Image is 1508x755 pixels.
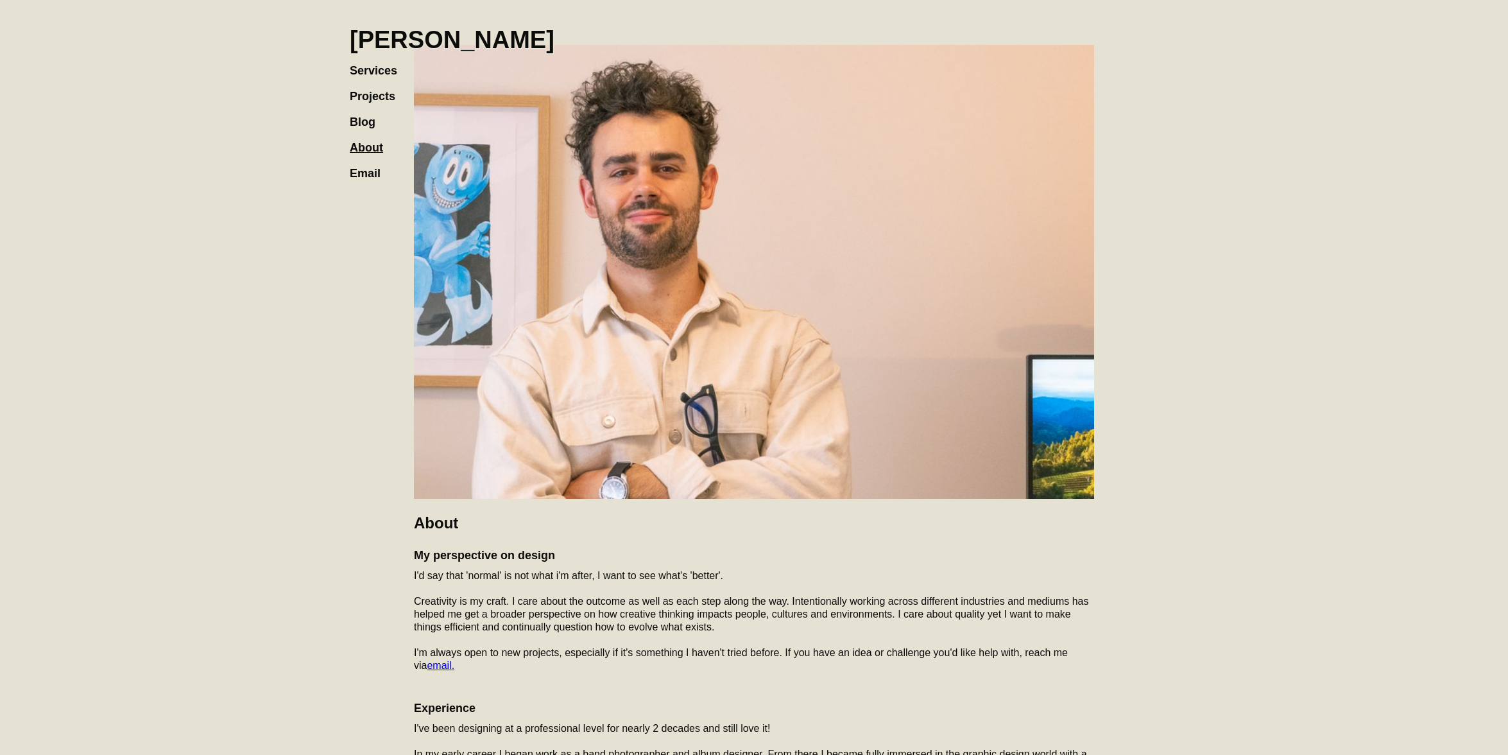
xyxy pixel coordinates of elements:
[350,128,396,154] a: About
[350,77,408,103] a: Projects
[350,13,554,54] a: home
[427,660,454,671] a: email.
[414,569,1094,672] p: I'd say that 'normal' is not what i'm after, I want to see what's 'better'. Creativity is my craf...
[414,679,1094,694] h4: ‍
[350,103,388,128] a: Blog
[350,26,554,54] h1: [PERSON_NAME]
[414,512,1094,535] h2: About
[350,154,393,180] a: Email
[414,548,1094,563] h4: My perspective on design
[350,51,410,77] a: Services
[414,700,1094,716] h4: Experience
